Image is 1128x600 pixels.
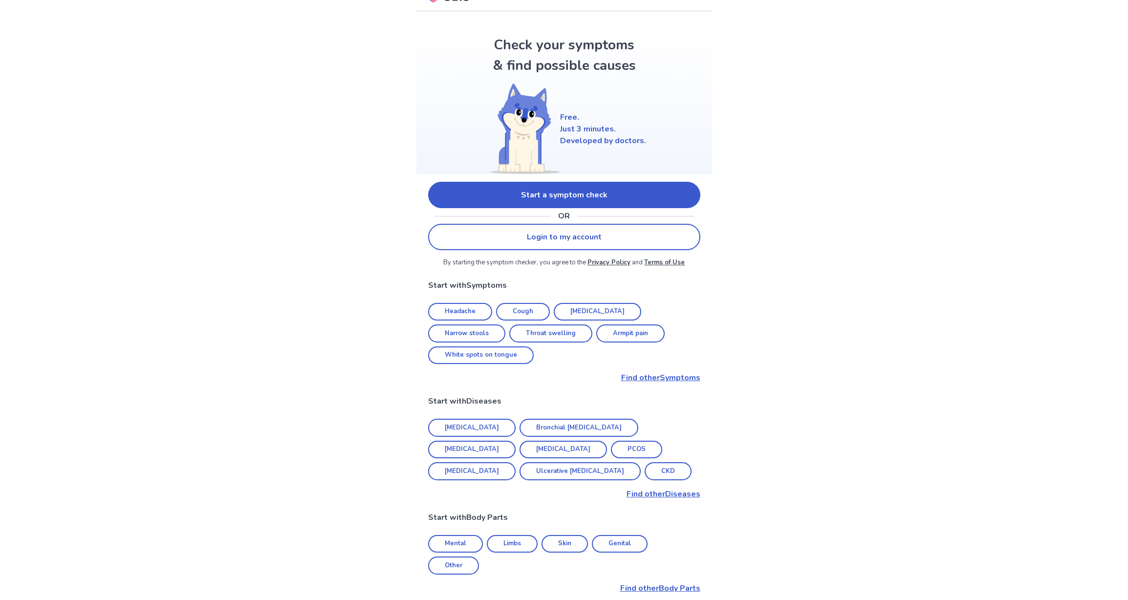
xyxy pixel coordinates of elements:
[645,462,692,480] a: CKD
[554,303,641,321] a: [MEDICAL_DATA]
[428,582,700,594] p: Find other Body Parts
[428,512,700,523] p: Start with Body Parts
[428,488,700,500] a: Find otherDiseases
[428,224,700,250] a: Login to my account
[520,462,641,480] a: Ulcerative [MEDICAL_DATA]
[428,557,479,575] a: Other
[428,346,534,364] a: White spots on tongue
[560,111,646,123] p: Free.
[487,535,538,553] a: Limbs
[491,35,637,76] h1: Check your symptoms & find possible causes
[596,324,665,343] a: Armpit pain
[542,535,588,553] a: Skin
[509,324,592,343] a: Throat swelling
[611,441,662,459] a: PCOS
[428,441,516,459] a: [MEDICAL_DATA]
[496,303,550,321] a: Cough
[428,395,700,407] p: Start with Diseases
[428,419,516,437] a: [MEDICAL_DATA]
[587,258,630,267] a: Privacy Policy
[560,123,646,135] p: Just 3 minutes.
[428,582,700,594] a: Find otherBody Parts
[428,303,492,321] a: Headache
[592,535,648,553] a: Genital
[428,372,700,384] a: Find otherSymptoms
[520,419,638,437] a: Bronchial [MEDICAL_DATA]
[428,182,700,208] a: Start a symptom check
[428,535,483,553] a: Mental
[428,372,700,384] p: Find other Symptoms
[428,488,700,500] p: Find other Diseases
[482,84,560,174] img: Shiba (Welcome)
[428,462,516,480] a: [MEDICAL_DATA]
[644,258,685,267] a: Terms of Use
[558,210,570,222] p: OR
[428,324,505,343] a: Narrow stools
[560,135,646,147] p: Developed by doctors.
[428,279,700,291] p: Start with Symptoms
[428,258,700,268] p: By starting the symptom checker, you agree to the and
[520,441,607,459] a: [MEDICAL_DATA]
